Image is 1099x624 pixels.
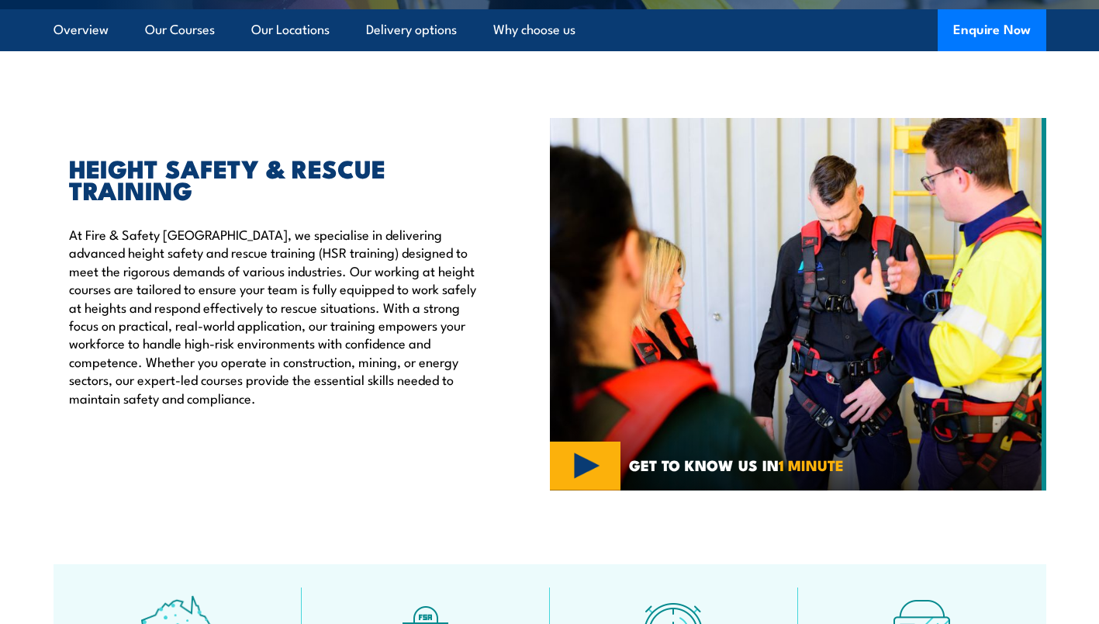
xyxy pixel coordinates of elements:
a: Why choose us [493,9,575,50]
a: Delivery options [366,9,457,50]
a: Our Courses [145,9,215,50]
a: Overview [54,9,109,50]
h2: HEIGHT SAFETY & RESCUE TRAINING [69,157,479,200]
strong: 1 MINUTE [779,453,844,476]
p: At Fire & Safety [GEOGRAPHIC_DATA], we specialise in delivering advanced height safety and rescue... [69,225,479,407]
button: Enquire Now [938,9,1046,51]
a: Our Locations [251,9,330,50]
span: GET TO KNOW US IN [629,458,844,472]
img: Fire & Safety Australia offer working at heights courses and training [550,118,1046,491]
